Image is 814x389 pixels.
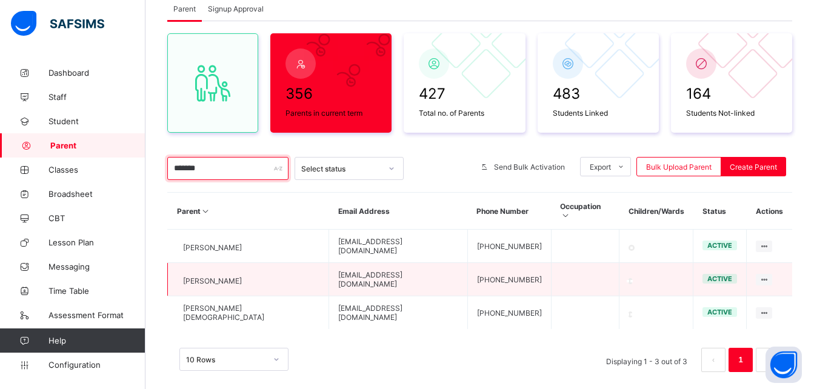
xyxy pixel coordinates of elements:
span: Staff [48,92,145,102]
li: Displaying 1 - 3 out of 3 [597,348,696,372]
span: [PERSON_NAME][DEMOGRAPHIC_DATA] [183,304,319,322]
span: 356 [285,85,376,102]
button: next page [756,348,780,372]
span: active [707,274,732,283]
th: Parent [168,193,329,230]
div: Select status [301,164,381,173]
td: [PHONE_NUMBER] [467,296,551,330]
th: Email Address [329,193,467,230]
span: Student [48,116,145,126]
span: 427 [419,85,510,102]
td: [EMAIL_ADDRESS][DOMAIN_NAME] [329,296,467,330]
span: Parent [173,4,196,13]
span: Students Not-linked [686,108,777,118]
span: [PERSON_NAME] [183,276,242,285]
li: 上一页 [701,348,726,372]
span: Signup Approval [208,4,264,13]
li: 1 [729,348,753,372]
span: Time Table [48,286,145,296]
span: Bulk Upload Parent [646,162,712,171]
span: active [707,308,732,316]
span: [PERSON_NAME] [183,243,242,252]
span: Send Bulk Activation [494,162,565,171]
img: safsims [11,11,104,36]
span: Help [48,336,145,345]
li: 下一页 [756,348,780,372]
span: Export [590,162,611,171]
td: [PHONE_NUMBER] [467,263,551,296]
span: Configuration [48,360,145,370]
span: Total no. of Parents [419,108,510,118]
span: Parent [50,141,145,150]
span: Students Linked [553,108,644,118]
th: Actions [747,193,792,230]
span: Create Parent [730,162,777,171]
span: Messaging [48,262,145,271]
th: Phone Number [467,193,551,230]
th: Status [693,193,747,230]
span: 164 [686,85,777,102]
i: Sort in Ascending Order [560,211,570,220]
span: Classes [48,165,145,175]
span: active [707,241,732,250]
td: [EMAIL_ADDRESS][DOMAIN_NAME] [329,230,467,263]
span: Parents in current term [285,108,376,118]
td: [PHONE_NUMBER] [467,230,551,263]
span: 483 [553,85,644,102]
span: Dashboard [48,68,145,78]
th: Children/Wards [619,193,693,230]
i: Sort in Ascending Order [201,207,211,216]
button: prev page [701,348,726,372]
span: CBT [48,213,145,223]
th: Occupation [551,193,619,230]
td: [EMAIL_ADDRESS][DOMAIN_NAME] [329,263,467,296]
a: 1 [735,352,746,368]
span: Broadsheet [48,189,145,199]
span: Assessment Format [48,310,145,320]
div: 10 Rows [186,355,266,364]
button: Open asap [766,347,802,383]
span: Lesson Plan [48,238,145,247]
